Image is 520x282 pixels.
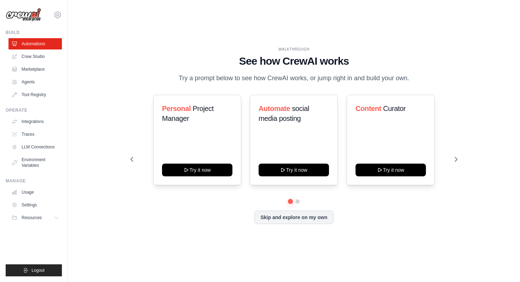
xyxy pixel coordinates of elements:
a: Environment Variables [8,154,62,171]
a: LLM Connections [8,141,62,153]
span: Curator [383,105,405,112]
span: Content [356,105,381,112]
a: Usage [8,187,62,198]
span: Personal [162,105,191,112]
button: Resources [8,212,62,223]
button: Skip and explore on my own [254,211,333,224]
h1: See how CrewAI works [131,55,457,67]
a: Traces [8,129,62,140]
button: Logout [6,264,62,276]
img: Logo [6,8,41,22]
span: Resources [22,215,42,221]
p: Try a prompt below to see how CrewAI works, or jump right in and build your own. [175,73,413,83]
div: WALKTHROUGH [131,47,457,52]
a: Integrations [8,116,62,127]
a: Crew Studio [8,51,62,62]
div: Operate [6,107,62,113]
button: Try it now [259,164,329,176]
a: Tool Registry [8,89,62,100]
a: Automations [8,38,62,49]
span: Automate [259,105,290,112]
a: Marketplace [8,64,62,75]
a: Settings [8,199,62,211]
button: Try it now [356,164,426,176]
div: Build [6,30,62,35]
span: Logout [31,268,45,273]
a: Agents [8,76,62,88]
button: Try it now [162,164,232,176]
div: Manage [6,178,62,184]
